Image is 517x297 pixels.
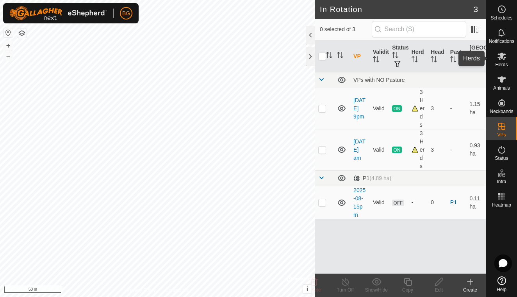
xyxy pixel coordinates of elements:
[361,286,392,293] div: Show/Hide
[455,286,486,293] div: Create
[466,41,486,72] th: [GEOGRAPHIC_DATA] Area
[353,187,365,218] a: 2025-08-15pm
[412,57,418,64] p-sorticon: Activate to sort
[350,41,370,72] th: VP
[489,39,514,44] span: Notifications
[497,133,506,137] span: VPs
[370,129,389,170] td: Valid
[320,5,474,14] h2: In Rotation
[450,199,457,205] a: P1
[370,41,389,72] th: Validity
[497,287,506,292] span: Help
[4,28,13,37] button: Reset Map
[353,97,365,120] a: [DATE] 9pm
[497,179,506,184] span: Infra
[428,41,447,72] th: Head
[353,175,391,182] div: P1
[370,88,389,129] td: Valid
[412,88,425,129] div: 3 Herds
[392,53,398,59] p-sorticon: Activate to sort
[353,77,483,83] div: VPs with NO Pasture
[450,57,456,64] p-sorticon: Activate to sort
[447,88,467,129] td: -
[330,286,361,293] div: Turn Off
[495,156,508,161] span: Status
[447,41,467,72] th: Pasture
[469,61,476,67] p-sorticon: Activate to sort
[486,273,517,295] a: Help
[447,129,467,170] td: -
[408,41,428,72] th: Herd
[412,198,425,207] div: -
[392,286,423,293] div: Copy
[412,129,425,170] div: 3 Herds
[428,88,447,129] td: 3
[127,287,156,294] a: Privacy Policy
[369,175,391,181] span: (4.89 ha)
[495,62,508,67] span: Herds
[474,4,478,15] span: 3
[165,287,188,294] a: Contact Us
[493,86,510,90] span: Animals
[431,57,437,64] p-sorticon: Activate to sort
[428,129,447,170] td: 3
[122,9,130,18] span: BG
[4,51,13,60] button: –
[392,105,401,112] span: ON
[320,25,372,34] span: 0 selected of 3
[353,138,365,161] a: [DATE] am
[9,6,107,20] img: Gallagher Logo
[492,203,511,207] span: Heatmap
[392,147,401,153] span: ON
[326,53,332,59] p-sorticon: Activate to sort
[370,186,389,219] td: Valid
[428,186,447,219] td: 0
[389,41,408,72] th: Status
[423,286,455,293] div: Edit
[392,200,404,206] span: OFF
[466,186,486,219] td: 0.11 ha
[337,53,343,59] p-sorticon: Activate to sort
[466,88,486,129] td: 1.15 ha
[307,286,308,292] span: i
[303,285,312,293] button: i
[490,109,513,114] span: Neckbands
[17,28,27,38] button: Map Layers
[4,41,13,50] button: +
[490,16,512,20] span: Schedules
[466,129,486,170] td: 0.93 ha
[373,57,379,64] p-sorticon: Activate to sort
[372,21,466,37] input: Search (S)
